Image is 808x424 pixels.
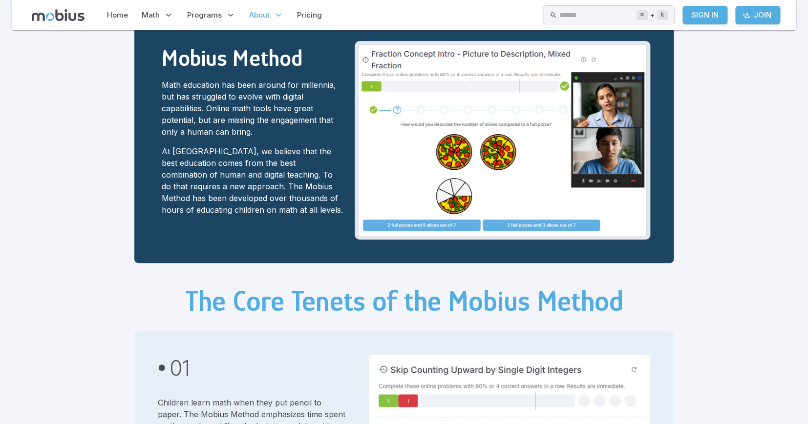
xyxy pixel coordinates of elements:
[187,10,222,20] span: Programs
[735,6,780,24] a: Join
[162,145,343,216] p: At [GEOGRAPHIC_DATA], we believe that the best education comes from the best combination of human...
[170,355,190,381] h2: 01
[637,9,668,21] div: +
[162,45,343,71] h2: Mobius Method
[294,4,325,26] a: Pricing
[142,10,160,20] span: Math
[682,6,727,24] a: Sign In
[185,286,623,316] h2: The Core Tenets of the Mobius Method
[162,79,343,138] p: Math education has been around for millennia, but has struggled to evolve with digital capabiliti...
[249,10,270,20] span: About
[104,4,131,26] a: Home
[637,10,648,20] kbd: ⌘
[657,10,668,20] kbd: k
[359,45,646,236] img: Grade 6 Class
